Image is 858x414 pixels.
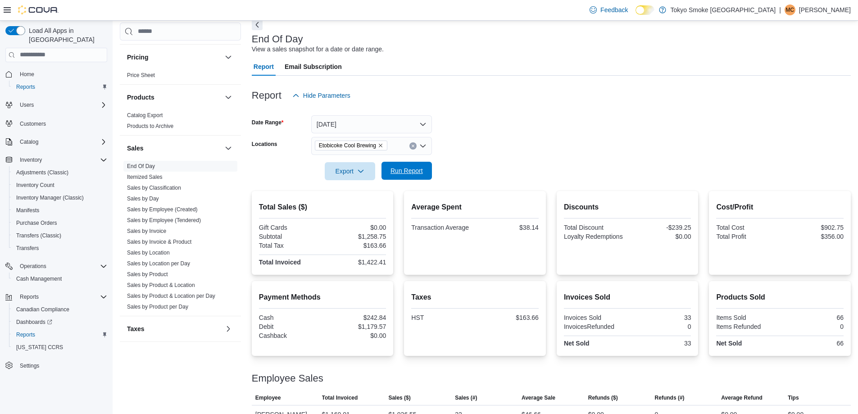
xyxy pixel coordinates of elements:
a: Sales by Location per Day [127,260,190,267]
span: Reports [16,291,107,302]
span: Inventory Count [16,182,54,189]
button: Sales [223,143,234,154]
a: End Of Day [127,163,155,169]
button: [US_STATE] CCRS [9,341,111,354]
span: Run Report [390,166,423,175]
a: Purchase Orders [13,218,61,228]
div: Invoices Sold [564,314,626,321]
a: Sales by Product & Location [127,282,195,288]
a: Sales by Invoice [127,228,166,234]
a: Transfers (Classic) [13,230,65,241]
h2: Products Sold [716,292,844,303]
div: Items Sold [716,314,778,321]
a: Catalog Export [127,112,163,118]
a: Sales by Product [127,271,168,278]
span: Etobicoke Cool Brewing [319,141,376,150]
span: Transfers (Classic) [16,232,61,239]
span: Settings [20,362,39,369]
h2: Cost/Profit [716,202,844,213]
button: Clear input [409,142,417,150]
a: Home [16,69,38,80]
label: Locations [252,141,277,148]
h3: Taxes [127,324,145,333]
span: Customers [20,120,46,127]
h3: End Of Day [252,34,303,45]
a: Transfers [13,243,42,254]
button: [DATE] [311,115,432,133]
a: Customers [16,118,50,129]
a: Reports [13,82,39,92]
div: $163.66 [477,314,539,321]
a: Sales by Employee (Tendered) [127,217,201,223]
div: $0.00 [324,224,386,231]
span: Inventory [20,156,42,164]
button: Export [325,162,375,180]
div: 33 [629,314,691,321]
button: Products [127,93,221,102]
h3: Employee Sales [252,373,323,384]
button: Next [252,19,263,30]
div: Cashback [259,332,321,339]
span: Canadian Compliance [13,304,107,315]
span: Catalog [20,138,38,146]
div: Items Refunded [716,323,778,330]
div: Total Tax [259,242,321,249]
span: Adjustments (Classic) [13,167,107,178]
div: Total Discount [564,224,626,231]
span: Sales by Invoice & Product [127,238,191,246]
span: Transfers (Classic) [13,230,107,241]
button: Reports [16,291,42,302]
span: Refunds (#) [655,394,685,401]
button: Pricing [127,53,221,62]
img: Cova [18,5,59,14]
span: Average Refund [721,394,763,401]
button: Reports [9,328,111,341]
button: Inventory Manager (Classic) [9,191,111,204]
a: Sales by Location [127,250,170,256]
div: Products [120,110,241,135]
button: Taxes [223,323,234,334]
a: Price Sheet [127,72,155,78]
div: Subtotal [259,233,321,240]
button: Products [223,92,234,103]
div: $1,179.57 [324,323,386,330]
div: Total Profit [716,233,778,240]
label: Date Range [252,119,284,126]
span: Reports [16,331,35,338]
a: Manifests [13,205,43,216]
a: [US_STATE] CCRS [13,342,67,353]
span: Hide Parameters [303,91,350,100]
div: $902.75 [782,224,844,231]
div: Debit [259,323,321,330]
p: [PERSON_NAME] [799,5,851,15]
button: Run Report [381,162,432,180]
div: 66 [782,314,844,321]
button: Operations [16,261,50,272]
strong: Net Sold [564,340,590,347]
span: Manifests [16,207,39,214]
span: Canadian Compliance [16,306,69,313]
span: Inventory [16,155,107,165]
span: Home [20,71,34,78]
span: Inventory Manager (Classic) [16,194,84,201]
button: Inventory [2,154,111,166]
span: Sales (#) [455,394,477,401]
span: Sales by Product per Day [127,303,188,310]
span: Sales by Day [127,195,159,202]
span: End Of Day [127,163,155,170]
span: Reports [13,329,107,340]
a: Sales by Employee (Created) [127,206,198,213]
strong: Net Sold [716,340,742,347]
span: Catalog Export [127,112,163,119]
a: Cash Management [13,273,65,284]
span: Catalog [16,136,107,147]
div: Sales [120,161,241,316]
div: 66 [782,340,844,347]
button: Home [2,68,111,81]
button: Adjustments (Classic) [9,166,111,179]
div: InvoicesRefunded [564,323,626,330]
span: MC [786,5,794,15]
h3: Products [127,93,154,102]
